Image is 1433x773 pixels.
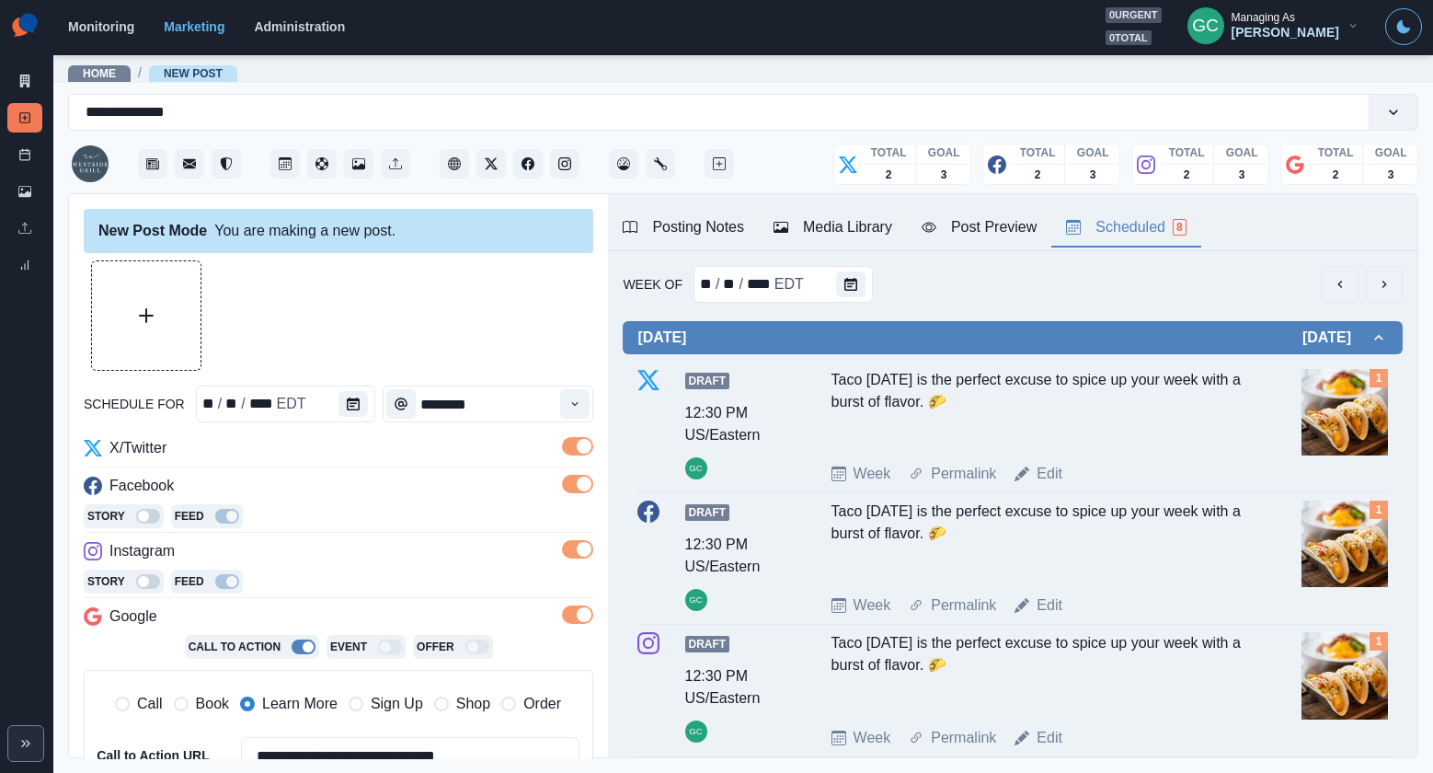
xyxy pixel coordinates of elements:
button: previous [1322,266,1358,303]
p: GOAL [1077,144,1109,161]
div: Posting Notes [623,216,744,238]
p: Instagram [109,540,175,562]
button: next [1366,266,1403,303]
button: Stream [138,149,167,179]
button: Create New Post [705,149,734,179]
a: New Post [164,67,223,80]
span: 8 [1173,219,1187,236]
div: / [714,273,721,295]
div: / [216,393,224,415]
span: Learn More [262,693,338,715]
span: Draft [685,636,730,652]
a: Permalink [931,594,996,617]
a: Marketing [164,19,224,34]
img: jbr4kn0cbpdp00nn9vdr [1301,632,1388,719]
button: Twitter [476,149,506,179]
a: New Post [7,103,42,133]
button: Messages [175,149,204,179]
p: TOTAL [1318,144,1354,161]
a: Monitoring [68,19,134,34]
p: 3 [1239,167,1245,183]
a: Week [854,594,891,617]
button: [DATE][DATE] [623,321,1403,354]
p: GOAL [928,144,960,161]
input: Select Time [383,386,594,422]
div: Media Library [774,216,892,238]
div: schedule for [201,393,216,415]
div: New Post Mode [98,220,207,242]
a: Post Schedule [7,140,42,169]
a: Permalink [931,727,996,749]
div: Time [383,386,594,422]
div: Gizelle Carlos [689,457,702,479]
a: Edit [1037,463,1062,485]
h2: [DATE] [1302,329,1370,346]
p: Facebook [109,475,174,497]
label: Week Of [623,275,682,294]
a: Marketing Summary [7,66,42,96]
a: Edit [1037,727,1062,749]
div: You are making a new post. [84,209,593,253]
button: Upload Media [92,261,201,370]
div: schedule for [196,386,375,422]
div: Taco [DATE] is the perfect excuse to spice up your week with a burst of flavor. 🌮 [831,369,1247,448]
span: Sign Up [371,693,423,715]
span: Draft [685,504,730,521]
div: Total Media Attached [1370,632,1388,651]
button: Dashboard [609,149,638,179]
div: Date [201,393,308,415]
p: Feed [175,573,204,590]
div: / [239,393,246,415]
div: Total Media Attached [1370,501,1388,519]
p: TOTAL [1169,144,1205,161]
button: Post Schedule [270,149,300,179]
button: Uploads [381,149,410,179]
p: Story [87,508,125,525]
div: 12:30 PM US/Eastern [685,534,777,578]
h2: Call to Action URL [97,748,212,764]
div: Date [698,273,806,295]
img: 104212675402277 [72,145,109,182]
div: Gizelle Carlos [689,721,702,743]
button: Time [386,389,416,419]
span: / [138,63,142,83]
button: Reviews [212,149,241,179]
div: 12:30 PM US/Eastern [685,665,777,710]
p: GOAL [1375,144,1407,161]
div: schedule for [275,393,308,415]
p: 3 [1388,167,1394,183]
p: X/Twitter [109,437,166,459]
a: Home [83,67,116,80]
div: Scheduled [1066,216,1186,238]
p: 2 [1035,167,1041,183]
div: Total Media Attached [1370,369,1388,387]
div: Post Preview [922,216,1037,238]
p: TOTAL [1020,144,1056,161]
button: Content Pool [307,149,337,179]
span: 0 total [1106,30,1152,46]
p: Offer [417,639,454,655]
p: 2 [1184,167,1190,183]
p: Feed [175,508,204,525]
div: Week Of [745,273,773,295]
button: Time [560,389,590,419]
div: schedule for [247,393,275,415]
nav: breadcrumb [68,63,237,83]
a: Media Library [7,177,42,206]
a: Review Summary [7,250,42,280]
p: 3 [941,167,947,183]
button: Administration [646,149,675,179]
a: Permalink [931,463,996,485]
p: 2 [886,167,892,183]
a: Week [854,727,891,749]
button: Facebook [513,149,543,179]
span: 0 urgent [1106,7,1162,23]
